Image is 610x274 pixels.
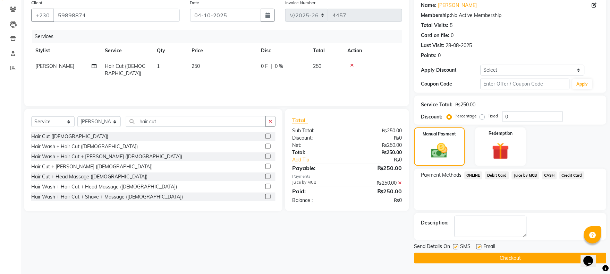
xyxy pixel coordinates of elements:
div: Name: [421,2,437,9]
div: ₨250.00 [347,142,407,149]
img: _gift.svg [487,141,515,162]
div: Discount: [421,113,443,121]
span: | [271,63,272,70]
div: Hair Wash + Hair Cut + Head Massage ([DEMOGRAPHIC_DATA]) [31,183,177,191]
th: Action [344,43,402,59]
div: ₨250.00 [347,127,407,134]
div: Hair Wash + Hair Cut + [PERSON_NAME] ([DEMOGRAPHIC_DATA]) [31,153,182,160]
div: Hair Wash + Hair Cut ([DEMOGRAPHIC_DATA]) [31,143,138,150]
div: ₨250.00 [347,179,407,187]
div: ₨250.00 [347,149,407,156]
div: Total: [287,149,347,156]
th: Service [101,43,153,59]
div: Hair Wash + Hair Cut + Shave + Massage ([DEMOGRAPHIC_DATA]) [31,193,183,201]
div: Payments [292,174,402,179]
div: ₨250.00 [456,101,476,108]
span: SMS [460,243,471,251]
span: Email [484,243,495,251]
div: Total Visits: [421,22,449,29]
iframe: chat widget [581,246,603,267]
span: CASH [542,171,557,179]
span: Juice by MCB [512,171,539,179]
div: ₨250.00 [347,164,407,172]
div: ₨0 [347,134,407,142]
span: Hair Cut ([DEMOGRAPHIC_DATA]) [105,63,145,77]
div: Hair Cut + [PERSON_NAME] ([DEMOGRAPHIC_DATA]) [31,163,153,170]
span: Payment Methods [421,171,462,179]
span: Debit Card [485,171,509,179]
img: _cash.svg [426,141,453,160]
span: Total [292,117,308,124]
div: Juice by MCB [287,179,347,187]
button: Checkout [414,253,607,264]
div: Services [32,30,407,43]
label: Manual Payment [423,131,456,137]
div: 28-08-2025 [446,42,472,49]
div: Card on file: [421,32,450,39]
div: Membership: [421,12,451,19]
div: ₨0 [347,197,407,204]
div: Net: [287,142,347,149]
input: Search by Name/Mobile/Email/Code [53,9,180,22]
div: ₨250.00 [347,187,407,195]
div: 0 [438,52,441,59]
span: ONLINE [465,171,483,179]
span: 1 [157,63,160,69]
div: Hair Cut + Head Massage ([DEMOGRAPHIC_DATA]) [31,173,147,180]
input: Search or Scan [126,116,266,127]
span: 0 % [275,63,283,70]
div: 5 [450,22,453,29]
span: Credit Card [560,171,585,179]
div: Apply Discount [421,67,481,74]
th: Disc [257,43,309,59]
span: 250 [192,63,200,69]
div: ₨0 [357,156,407,163]
span: [PERSON_NAME] [35,63,74,69]
div: Paid: [287,187,347,195]
th: Total [309,43,344,59]
a: [PERSON_NAME] [438,2,477,9]
span: 250 [313,63,321,69]
div: Description: [421,219,449,227]
label: Percentage [455,113,477,119]
div: Coupon Code [421,80,481,88]
button: Apply [573,79,592,89]
span: 0 F [261,63,268,70]
a: Add Tip [287,156,357,163]
div: No Active Membership [421,12,600,19]
div: Payable: [287,164,347,172]
div: Service Total: [421,101,453,108]
th: Qty [153,43,187,59]
button: +230 [31,9,54,22]
div: Balance : [287,197,347,204]
div: Discount: [287,134,347,142]
span: Send Details On [414,243,450,251]
div: Sub Total: [287,127,347,134]
div: 0 [451,32,454,39]
th: Price [187,43,257,59]
label: Redemption [489,130,512,136]
th: Stylist [31,43,101,59]
div: Hair Cut ([DEMOGRAPHIC_DATA]) [31,133,108,140]
input: Enter Offer / Coupon Code [481,79,570,89]
div: Last Visit: [421,42,444,49]
label: Fixed [488,113,498,119]
div: Points: [421,52,437,59]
